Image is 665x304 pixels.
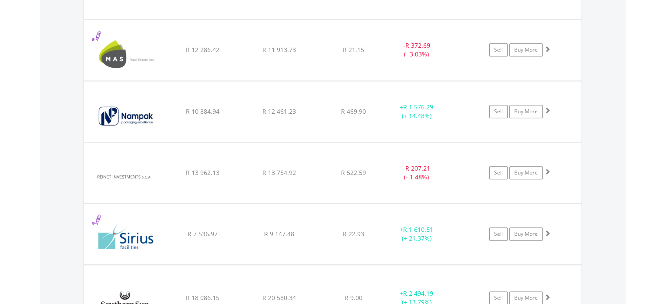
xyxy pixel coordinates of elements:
span: R 469.90 [341,107,366,115]
span: R 7 536.97 [188,230,218,238]
img: EQU.ZA.SRE.png [88,215,164,262]
span: R 11 913.73 [262,45,296,54]
a: Buy More [509,43,543,56]
a: Sell [489,227,508,241]
a: Buy More [509,166,543,179]
span: R 21.15 [343,45,364,54]
span: R 522.59 [341,168,366,177]
div: + (+ 14.48%) [384,103,450,120]
span: R 9 147.48 [264,230,294,238]
span: R 2 494.19 [403,289,433,297]
span: R 372.69 [405,41,430,49]
span: R 22.93 [343,230,364,238]
a: Sell [489,166,508,179]
span: R 12 286.42 [186,45,219,54]
span: R 13 962.13 [186,168,219,177]
div: - (- 1.48%) [384,164,450,182]
div: - (- 3.03%) [384,41,450,59]
span: R 1 576.29 [403,103,433,111]
span: R 13 754.92 [262,168,296,177]
span: R 1 610.51 [403,225,433,234]
a: Sell [489,105,508,118]
span: R 207.21 [405,164,430,172]
span: R 9.00 [345,294,362,302]
span: R 12 461.23 [262,107,296,115]
span: R 20 580.34 [262,294,296,302]
img: EQU.ZA.RNI.png [88,154,164,201]
img: EQU.ZA.NPK.png [88,92,164,140]
span: R 18 086.15 [186,294,219,302]
div: + (+ 21.37%) [384,225,450,243]
a: Buy More [509,105,543,118]
a: Sell [489,43,508,56]
span: R 10 884.94 [186,107,219,115]
a: Buy More [509,227,543,241]
img: EQU.ZA.MSP.png [88,31,164,78]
